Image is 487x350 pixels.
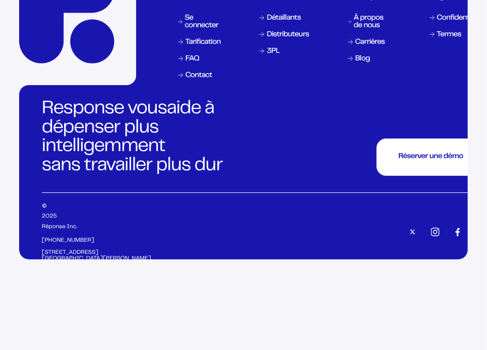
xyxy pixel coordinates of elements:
[42,225,77,230] font: Réponse Inc.
[42,215,57,220] font: 2025
[267,32,309,38] font: Distributeurs
[42,256,151,261] font: [GEOGRAPHIC_DATA][PERSON_NAME]
[346,13,393,32] a: À propos de nous
[42,101,214,155] font: aide à dépenser plus intelligemment
[258,46,311,57] a: 3PL
[454,228,462,237] img: Facebook
[176,71,223,82] a: Contact
[437,32,461,38] font: Termes
[399,154,463,161] font: Réserver une démo
[258,29,311,41] a: Distributeurs
[354,15,384,29] font: À propos de nous
[176,37,223,49] a: Tarification
[42,250,98,255] font: [STREET_ADDRESS]
[346,54,393,65] a: Blog
[428,29,486,41] a: Termes
[185,15,218,29] font: Se connecter
[176,54,223,65] a: FAQ
[186,39,221,46] font: Tarification
[176,13,223,32] a: Se connecter
[42,158,223,174] font: sans travailler plus dur
[355,39,385,46] font: Carrières
[431,228,440,237] img: Instagram
[42,101,167,117] font: Response vous
[428,13,486,24] a: Confidentialité
[42,238,94,243] font: [PHONE_NUMBER]
[267,48,279,55] font: 3PL
[437,15,484,22] font: Confidentialité
[355,56,370,62] font: Blog
[186,73,212,79] font: Contact
[42,204,47,209] font: ©
[267,15,300,22] font: Détaillants
[408,228,417,237] img: gazouillement
[377,138,485,176] button: Réserver une démoRéserver une démoRéserver une démo
[346,37,393,49] a: Carrières
[186,56,199,62] font: FAQ
[258,13,311,24] a: Détaillants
